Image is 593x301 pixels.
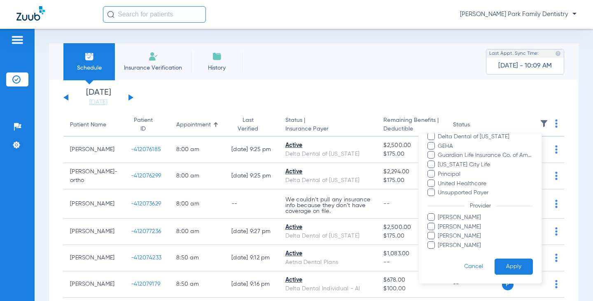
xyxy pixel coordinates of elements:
span: Delta Dental of [US_STATE] [437,132,533,141]
span: United Healthcare [437,179,533,188]
span: Guardian Life Insurance Co. of America [437,151,533,160]
span: [US_STATE] City Life [437,161,533,169]
span: [PERSON_NAME] [437,241,533,250]
span: Provider [465,203,496,209]
span: Unsupported Payer [437,189,533,197]
span: [PERSON_NAME] [437,222,533,231]
button: Cancel [453,259,495,275]
span: Principal [437,170,533,178]
span: [PERSON_NAME] [437,232,533,240]
span: GEHA [437,142,533,150]
button: Apply [495,259,533,275]
span: [PERSON_NAME] [437,213,533,222]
